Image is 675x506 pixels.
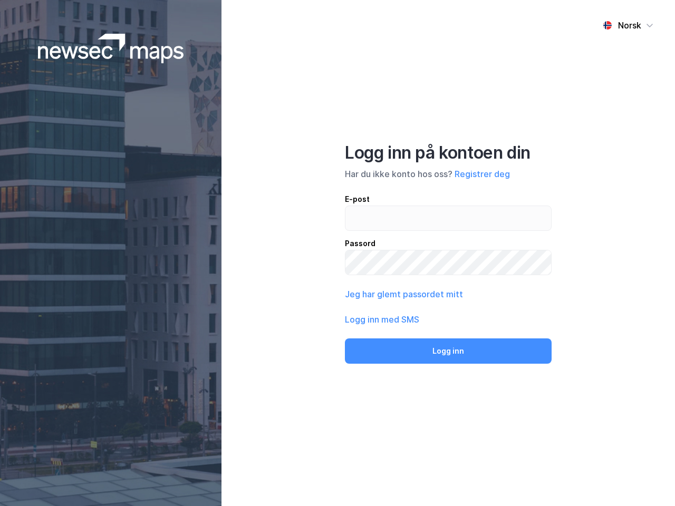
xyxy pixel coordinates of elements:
[345,193,552,206] div: E-post
[345,288,463,300] button: Jeg har glemt passordet mitt
[345,168,552,180] div: Har du ikke konto hos oss?
[345,237,552,250] div: Passord
[455,168,510,180] button: Registrer deg
[345,338,552,364] button: Logg inn
[622,455,675,506] iframe: Chat Widget
[38,34,184,63] img: logoWhite.bf58a803f64e89776f2b079ca2356427.svg
[618,19,641,32] div: Norsk
[345,313,419,326] button: Logg inn med SMS
[345,142,552,163] div: Logg inn på kontoen din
